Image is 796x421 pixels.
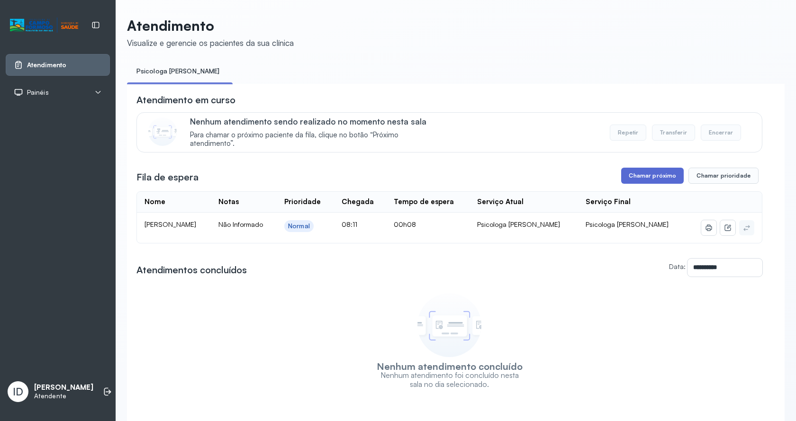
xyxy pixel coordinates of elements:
button: Encerrar [701,125,741,141]
h3: Atendimento em curso [136,93,235,107]
div: Notas [218,197,239,206]
button: Repetir [610,125,646,141]
h3: Nenhum atendimento concluído [377,362,523,371]
div: Normal [288,222,310,230]
div: Serviço Final [586,197,631,206]
div: Prioridade [284,197,321,206]
p: Nenhum atendimento sendo realizado no momento nesta sala [190,116,441,126]
label: Data: [669,262,686,270]
img: Logotipo do estabelecimento [10,18,78,33]
p: Atendimento [127,17,294,34]
div: Psicologa [PERSON_NAME] [477,220,570,229]
span: [PERSON_NAME] [145,220,196,228]
span: 00h08 [394,220,416,228]
span: 08:11 [342,220,357,228]
div: Tempo de espera [394,197,454,206]
h3: Atendimentos concluídos [136,263,247,277]
span: Não Informado [218,220,263,228]
img: Imagem de empty state [417,293,481,357]
img: Imagem de CalloutCard [148,117,177,146]
h3: Fila de espera [136,170,199,184]
div: Visualize e gerencie os pacientes da sua clínica [127,38,294,48]
div: Chegada [342,197,374,206]
p: [PERSON_NAME] [34,383,93,392]
button: Chamar prioridade [688,168,759,184]
p: Nenhum atendimento foi concluído nesta sala no dia selecionado. [375,371,524,389]
span: Psicologa [PERSON_NAME] [586,220,669,228]
p: Atendente [34,392,93,400]
div: Nome [145,197,165,206]
span: Painéis [27,89,49,97]
span: Para chamar o próximo paciente da fila, clique no botão “Próximo atendimento”. [190,131,441,149]
span: Atendimento [27,61,66,69]
div: Serviço Atual [477,197,524,206]
a: Atendimento [14,60,102,70]
button: Chamar próximo [621,168,684,184]
button: Transferir [652,125,695,141]
a: Psicologa [PERSON_NAME] [127,63,229,79]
